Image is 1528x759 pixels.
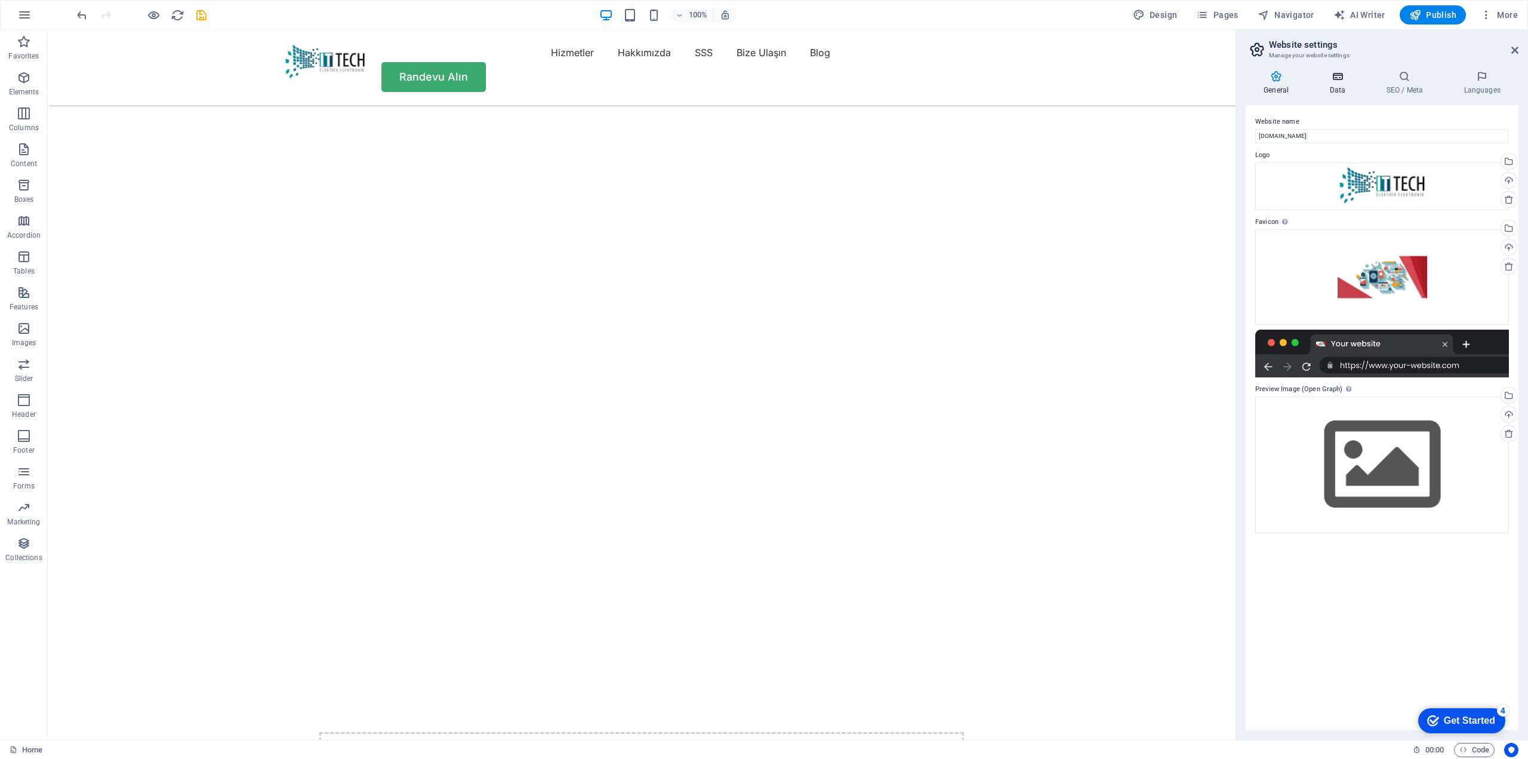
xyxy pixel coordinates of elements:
button: More [1475,5,1523,24]
h3: Manage your website settings [1269,50,1495,61]
p: Tables [13,266,35,276]
span: Publish [1409,9,1456,21]
div: Get Started 4 items remaining, 20% complete [10,6,97,31]
button: Click here to leave preview mode and continue editing [146,8,161,22]
p: Boxes [14,195,34,204]
h4: Data [1311,70,1368,96]
span: More [1480,9,1518,21]
h2: Website settings [1269,39,1518,50]
div: logo-kpE7qLVkMjOlh995wCiuwQ.png [1255,162,1509,210]
p: Favorites [8,51,39,61]
label: Favicon [1255,215,1509,229]
h6: Session time [1413,743,1444,757]
span: 00 00 [1425,743,1444,757]
p: Header [12,410,36,419]
label: Logo [1255,148,1509,162]
label: Preview Image (Open Graph) [1255,382,1509,397]
p: Forms [13,481,35,491]
p: Slider [15,374,33,383]
button: undo [75,8,89,22]
input: Name... [1255,129,1509,143]
h4: Languages [1446,70,1518,96]
button: Design [1128,5,1182,24]
span: AI Writer [1333,9,1385,21]
p: Content [11,159,37,168]
p: Accordion [7,231,41,240]
button: Usercentrics [1504,743,1518,757]
i: Save (Ctrl+S) [195,8,208,22]
div: Get Started [35,13,87,24]
p: Features [10,302,38,312]
i: Reload page [171,8,184,22]
button: Code [1454,743,1495,757]
button: Pages [1191,5,1243,24]
button: Navigator [1253,5,1319,24]
p: Columns [9,123,39,133]
label: Website name [1255,115,1509,129]
span: : [1434,745,1435,754]
span: Design [1133,9,1178,21]
span: Pages [1196,9,1238,21]
div: 4 [88,2,100,14]
button: 100% [671,8,713,22]
button: AI Writer [1329,5,1390,24]
p: Collections [5,553,42,563]
a: Click to cancel selection. Double-click to open Pages [10,743,42,757]
button: Publish [1400,5,1466,24]
p: Images [12,338,36,348]
h4: SEO / Meta [1368,70,1446,96]
button: reload [170,8,184,22]
div: Design (Ctrl+Alt+Y) [1128,5,1182,24]
i: On resize automatically adjust zoom level to fit chosen device. [720,10,731,20]
button: save [194,8,208,22]
h6: 100% [689,8,708,22]
span: Navigator [1258,9,1314,21]
div: unnamed-5kvi4QK75uB73dxFDGQJNw-fWcyVHMW4_AllP0ScfW-aA.png [1255,229,1509,325]
p: Elements [9,87,39,97]
p: Marketing [7,517,40,527]
span: Code [1459,743,1489,757]
h4: General [1246,70,1311,96]
p: Footer [13,445,35,455]
div: Select files from the file manager, stock photos, or upload file(s) [1255,397,1509,533]
i: Undo: change_data (Ctrl+Z) [75,8,89,22]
